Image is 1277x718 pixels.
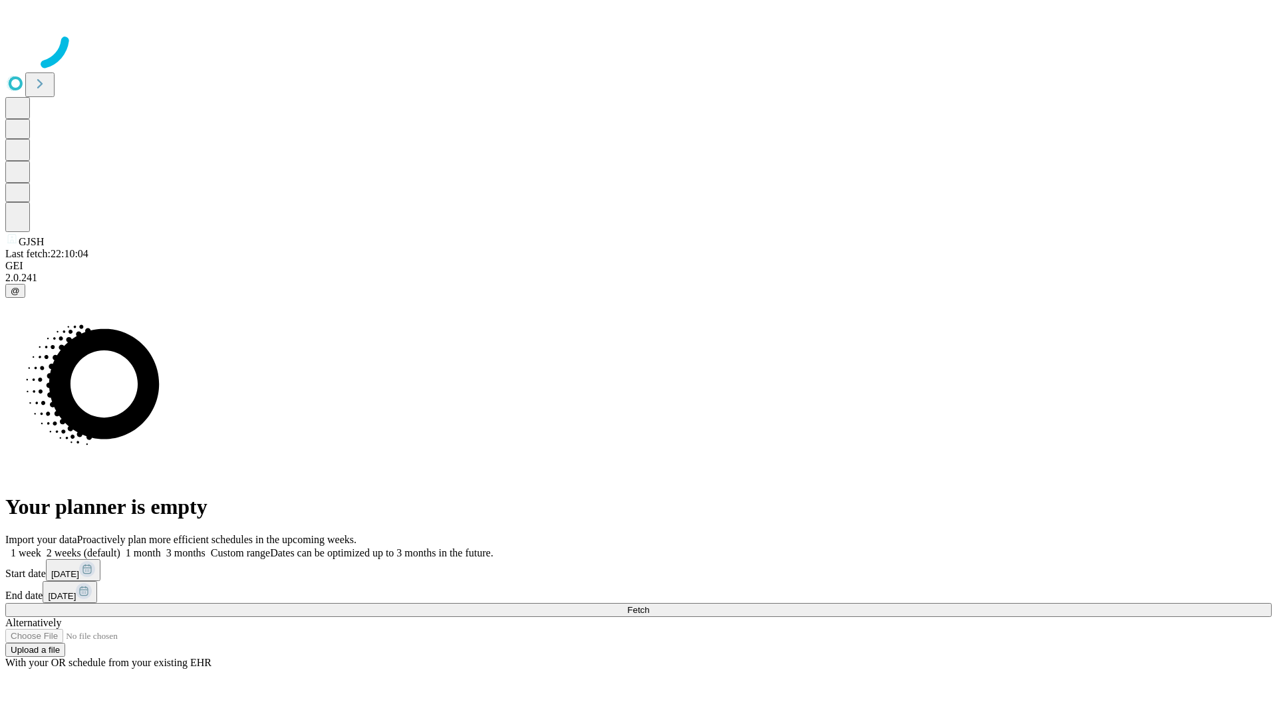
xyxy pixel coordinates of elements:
[5,617,61,628] span: Alternatively
[5,603,1272,617] button: Fetch
[5,657,212,668] span: With your OR schedule from your existing EHR
[11,547,41,558] span: 1 week
[5,260,1272,272] div: GEI
[48,591,76,601] span: [DATE]
[47,547,120,558] span: 2 weeks (default)
[5,559,1272,581] div: Start date
[46,559,100,581] button: [DATE]
[5,248,88,259] span: Last fetch: 22:10:04
[5,272,1272,284] div: 2.0.241
[126,547,161,558] span: 1 month
[270,547,493,558] span: Dates can be optimized up to 3 months in the future.
[5,495,1272,519] h1: Your planner is empty
[11,286,20,296] span: @
[5,534,77,545] span: Import your data
[77,534,356,545] span: Proactively plan more efficient schedules in the upcoming weeks.
[211,547,270,558] span: Custom range
[5,643,65,657] button: Upload a file
[627,605,649,615] span: Fetch
[43,581,97,603] button: [DATE]
[5,581,1272,603] div: End date
[19,236,44,247] span: GJSH
[5,284,25,298] button: @
[166,547,206,558] span: 3 months
[51,569,79,579] span: [DATE]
